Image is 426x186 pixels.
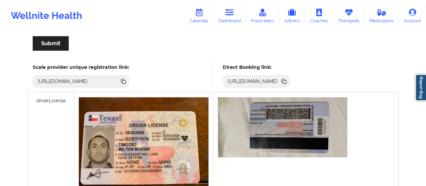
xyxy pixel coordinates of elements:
[364,5,399,27] a: Medications
[415,74,426,101] a: Report Bug
[279,5,305,27] a: Admins
[185,5,214,27] a: Calendar
[246,5,279,27] a: Prescribers
[33,64,129,70] h5: Scale provider unique registration link:
[214,5,246,27] a: Dashboard
[225,78,281,85] div: [URL][DOMAIN_NAME]
[35,78,91,85] div: [URL][DOMAIN_NAME]
[223,64,290,70] h5: Direct Booking link:
[333,5,364,27] a: Therapists
[33,36,69,51] button: Submit
[399,5,426,27] a: Account
[218,97,347,157] img: 0554def3-0748-446f-9f2d-4d0828a059eb_54e05cdb-7294-4cf0-941b-b3c1844cd6a9IMG_5751Driver's_license...
[305,5,333,27] a: Coaches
